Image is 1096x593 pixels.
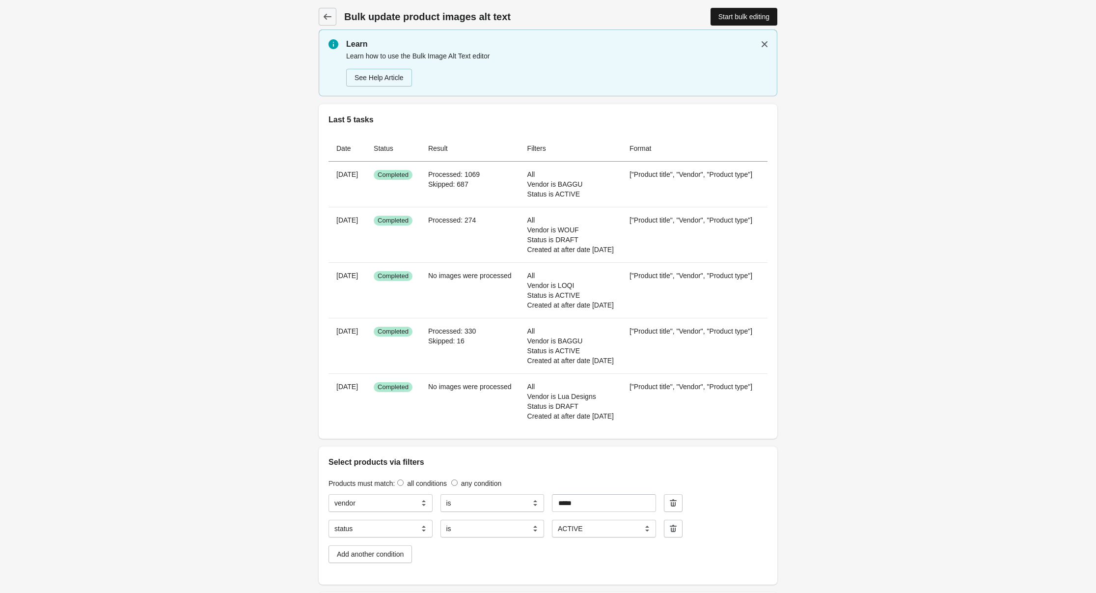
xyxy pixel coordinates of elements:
[337,550,404,558] div: Add another condition
[329,545,412,563] button: Add another condition
[420,373,520,429] td: No images were processed
[520,318,622,373] td: All Vendor is BAGGU Status is ACTIVE Created at after date [DATE]
[760,136,807,162] th: View Task
[420,262,520,318] td: No images were processed
[374,271,412,281] span: Completed
[329,478,767,488] div: Products must match:
[329,456,767,468] h2: Select products via filters
[329,262,366,318] th: [DATE]
[366,136,420,162] th: Status
[520,136,622,162] th: Filters
[622,373,760,429] td: ["Product title", "Vendor", "Product type"]
[622,262,760,318] td: ["Product title", "Vendor", "Product type"]
[520,162,622,207] td: All Vendor is BAGGU Status is ACTIVE
[407,480,447,487] label: all conditions
[329,162,366,207] th: [DATE]
[420,318,520,373] td: Processed: 330 Skipped: 16
[622,162,760,207] td: ["Product title", "Vendor", "Product type"]
[374,382,412,392] span: Completed
[622,318,760,373] td: ["Product title", "Vendor", "Product type"]
[461,480,502,487] label: any condition
[420,162,520,207] td: Processed: 1069 Skipped: 687
[374,170,412,180] span: Completed
[520,207,622,262] td: All Vendor is WOUF Status is DRAFT Created at after date [DATE]
[622,207,760,262] td: ["Product title", "Vendor", "Product type"]
[711,8,777,26] a: Start bulk editing
[329,207,366,262] th: [DATE]
[718,13,769,21] div: Start bulk editing
[355,74,404,82] div: See Help Article
[420,136,520,162] th: Result
[329,114,767,126] h2: Last 5 tasks
[374,327,412,337] span: Completed
[329,373,366,429] th: [DATE]
[622,136,760,162] th: Format
[346,69,412,86] a: See Help Article
[520,373,622,429] td: All Vendor is Lua Designs Status is DRAFT Created at after date [DATE]
[520,262,622,318] td: All Vendor is LOQI Status is ACTIVE Created at after date [DATE]
[329,136,366,162] th: Date
[329,318,366,373] th: [DATE]
[374,216,412,226] span: Completed
[346,38,767,50] p: Learn
[420,207,520,262] td: Processed: 274
[344,10,603,24] h1: Bulk update product images alt text
[346,50,767,87] div: Learn how to use the Bulk Image Alt Text editor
